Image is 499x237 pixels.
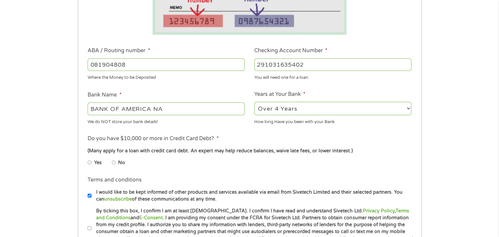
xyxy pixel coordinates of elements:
[88,116,245,125] div: We do NOT store your bank details!
[88,72,245,81] div: Where the Money to be Deposited
[88,147,411,155] div: (Many apply for a loan with credit card debt. An expert may help reduce balances, waive late fees...
[254,47,327,54] label: Checking Account Number
[88,47,150,54] label: ABA / Routing number
[363,208,394,214] a: Privacy Policy
[104,196,132,202] a: unsubscribe
[88,135,218,142] label: Do you have $10,000 or more in Credit Card Debt?
[92,189,413,203] label: I would like to be kept informed of other products and services available via email from Sivetech...
[96,208,409,221] a: Terms and Conditions
[139,215,163,221] a: E-Consent
[118,159,125,166] label: No
[88,92,121,98] label: Bank Name
[88,58,245,71] input: 263177916
[88,177,142,183] label: Terms and conditions
[254,58,411,71] input: 345634636
[254,91,305,98] label: Years at Your Bank
[94,159,102,166] label: Yes
[254,116,411,125] div: How long Have you been with your Bank
[254,72,411,81] div: You will need one for a loan.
